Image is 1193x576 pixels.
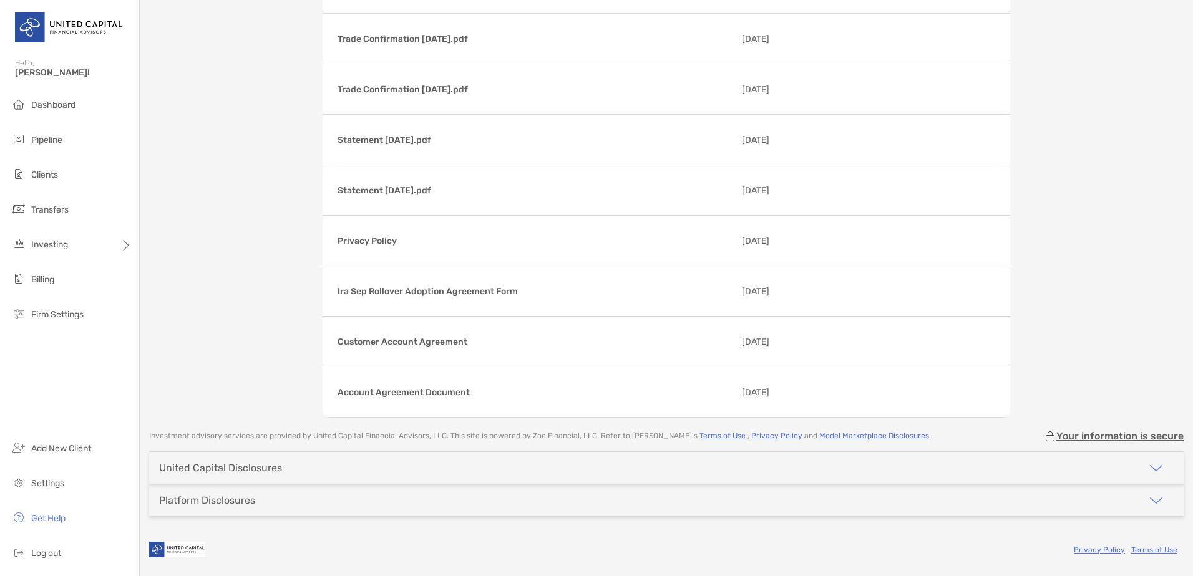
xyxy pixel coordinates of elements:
span: Add New Client [31,443,91,454]
p: [DATE] [742,385,840,400]
img: dashboard icon [11,97,26,112]
p: Privacy Policy [338,233,732,249]
div: Platform Disclosures [159,494,255,506]
span: [PERSON_NAME]! [15,67,132,78]
span: Log out [31,548,61,559]
img: United Capital Logo [15,5,124,50]
p: [DATE] [742,284,840,299]
p: [DATE] [742,31,840,47]
span: Dashboard [31,100,75,110]
p: Trade Confirmation [DATE].pdf [338,31,732,47]
p: Trade Confirmation [DATE].pdf [338,82,732,97]
span: Investing [31,239,68,250]
img: get-help icon [11,510,26,525]
img: add_new_client icon [11,440,26,455]
p: [DATE] [742,233,840,249]
a: Privacy Policy [1074,545,1125,554]
img: investing icon [11,236,26,251]
p: [DATE] [742,334,840,350]
img: icon arrow [1149,461,1164,476]
div: United Capital Disclosures [159,462,282,474]
p: [DATE] [742,82,840,97]
a: Privacy Policy [751,431,802,440]
p: [DATE] [742,183,840,198]
img: pipeline icon [11,132,26,146]
a: Model Marketplace Disclosures [819,431,929,440]
span: Transfers [31,204,69,215]
img: firm-settings icon [11,306,26,321]
a: Terms of Use [1131,545,1177,554]
p: Account Agreement Document [338,385,732,400]
img: company logo [149,535,205,564]
p: Your information is secure [1056,430,1184,442]
p: Customer Account Agreement [338,334,732,350]
p: [DATE] [742,132,840,148]
p: Investment advisory services are provided by United Capital Financial Advisors, LLC . This site i... [149,431,931,441]
span: Firm Settings [31,309,84,320]
p: Statement [DATE].pdf [338,132,732,148]
span: Settings [31,478,64,489]
img: logout icon [11,545,26,560]
img: settings icon [11,475,26,490]
p: Statement [DATE].pdf [338,183,732,198]
img: clients icon [11,166,26,181]
span: Pipeline [31,135,62,145]
span: Get Help [31,513,66,524]
img: transfers icon [11,201,26,216]
span: Billing [31,274,54,285]
img: icon arrow [1149,493,1164,508]
img: billing icon [11,271,26,286]
span: Clients [31,170,58,180]
a: Terms of Use [699,431,746,440]
p: Ira Sep Rollover Adoption Agreement Form [338,284,732,299]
